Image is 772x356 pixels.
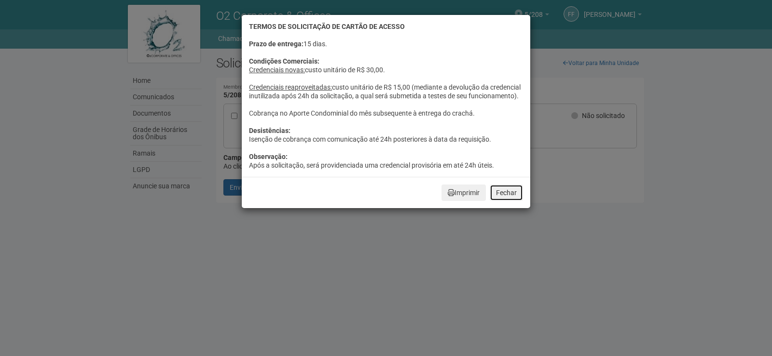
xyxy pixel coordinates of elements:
u: Credenciais reaproveitadas: [249,83,332,91]
u: Credenciais novas: [249,66,305,74]
div: 15 dias. custo unitário de R$ 30,00. custo unitário de R$ 15,00 (mediante a devolução da credenci... [249,40,523,170]
strong: TERMOS DE SOLICITAÇÃO DE CARTÃO DE ACESSO [249,23,405,30]
strong: Condições Comerciais: [249,57,319,65]
button: Imprimir [441,185,486,201]
strong: Prazo de entrega: [249,40,303,48]
button: Fechar [490,185,523,201]
strong: Desistências: [249,127,290,134]
strong: Observação: [249,153,288,160]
